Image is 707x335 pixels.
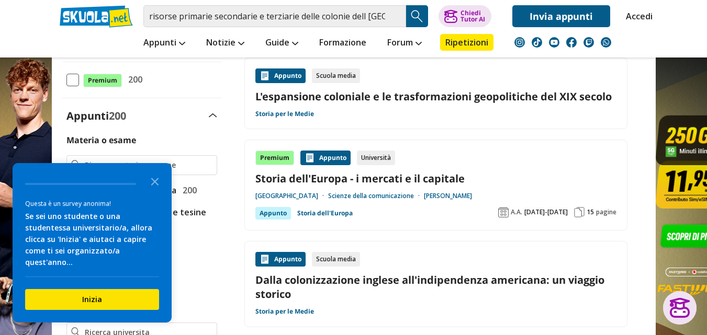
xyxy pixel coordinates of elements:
[596,208,616,216] span: pagine
[260,254,270,264] img: Appunti contenuto
[514,37,525,48] img: instagram
[300,151,351,165] div: Appunto
[297,207,353,220] a: Storia dell'Europa
[440,34,493,51] a: Ripetizioni
[587,208,594,216] span: 15
[25,289,159,310] button: Inizia
[255,252,306,267] div: Appunto
[511,208,522,216] span: A.A.
[626,5,648,27] a: Accedi
[209,113,217,118] img: Apri e chiudi sezione
[406,5,428,27] button: Search Button
[144,170,165,191] button: Close the survey
[439,5,491,27] button: ChiediTutor AI
[141,34,188,53] a: Appunti
[424,192,472,200] a: [PERSON_NAME]
[66,109,126,123] label: Appunti
[25,211,159,268] div: Se sei uno studente o una studentessa universitario/a, allora clicca su 'Inizia' e aiutaci a capi...
[255,151,294,165] div: Premium
[461,10,485,22] div: Chiedi Tutor AI
[13,163,172,322] div: Survey
[109,109,126,123] span: 200
[317,34,369,53] a: Formazione
[549,37,559,48] img: youtube
[66,134,136,146] label: Materia o esame
[255,192,328,200] a: [GEOGRAPHIC_DATA]
[263,34,301,53] a: Guide
[255,273,616,301] a: Dalla colonizzazione inglese all'indipendenza americana: un viaggio storico
[512,5,610,27] a: Invia appunti
[498,207,509,217] img: Anno accademico
[124,73,142,86] span: 200
[25,199,159,209] div: Questa è un survey anonima!
[143,5,406,27] input: Cerca appunti, riassunti o versioni
[524,208,568,216] span: [DATE]-[DATE]
[409,8,425,24] img: Cerca appunti, riassunti o versioni
[85,160,212,170] input: Ricerca materia o esame
[574,207,585,217] img: Pagine
[328,192,424,200] a: Scienze della comunicazione
[305,153,315,163] img: Appunti contenuto
[71,160,81,170] img: Ricerca materia o esame
[312,68,360,83] div: Scuola media
[204,34,247,53] a: Notizie
[385,34,424,53] a: Forum
[566,37,577,48] img: facebook
[255,68,306,83] div: Appunto
[255,110,314,118] a: Storia per le Medie
[532,37,542,48] img: tiktok
[255,171,616,186] a: Storia dell'Europa - i mercati e il capitale
[255,89,616,103] a: L'espansione coloniale e le trasformazioni geopolitiche del XIX secolo
[255,307,314,316] a: Storia per le Medie
[255,207,291,220] div: Appunto
[178,183,197,197] span: 200
[83,74,122,87] span: Premium
[260,71,270,81] img: Appunti contenuto
[312,252,360,267] div: Scuola media
[583,37,594,48] img: twitch
[357,151,395,165] div: Università
[601,37,611,48] img: WhatsApp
